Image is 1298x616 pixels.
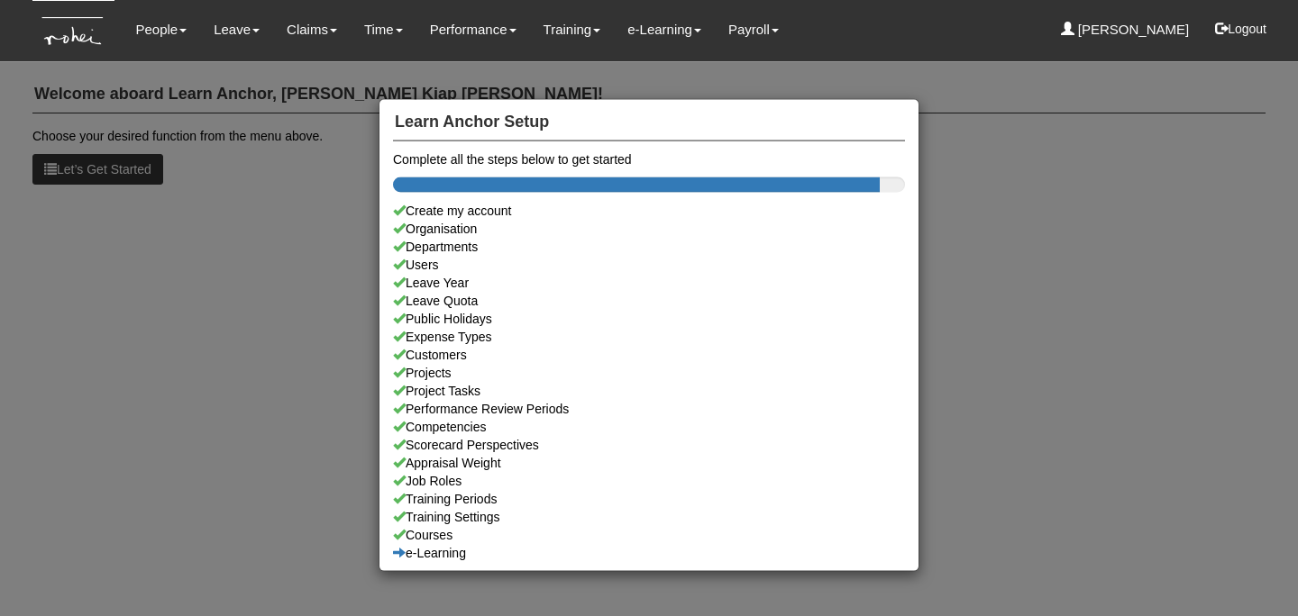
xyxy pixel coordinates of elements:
[393,435,905,453] a: Scorecard Perspectives
[393,104,905,141] h4: Learn Anchor Setup
[393,363,905,381] a: Projects
[393,149,905,168] div: Complete all the steps below to get started
[393,381,905,399] a: Project Tasks
[393,345,905,363] a: Customers
[393,255,905,273] a: Users
[393,507,905,525] a: Training Settings
[393,543,905,561] a: e-Learning
[393,525,905,543] a: Courses
[393,201,905,219] div: Create my account
[393,273,905,291] a: Leave Year
[393,327,905,345] a: Expense Types
[393,219,905,237] a: Organisation
[393,237,905,255] a: Departments
[393,471,905,489] a: Job Roles
[393,399,905,417] a: Performance Review Periods
[393,453,905,471] a: Appraisal Weight
[393,417,905,435] a: Competencies
[393,291,905,309] a: Leave Quota
[393,309,905,327] a: Public Holidays
[393,489,905,507] a: Training Periods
